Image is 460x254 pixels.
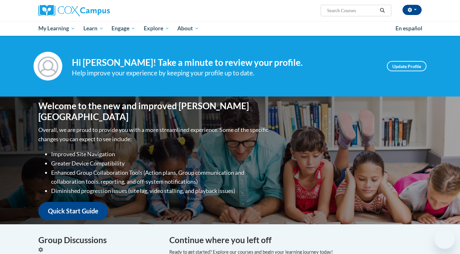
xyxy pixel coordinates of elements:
[51,159,270,168] li: Greater Device Compatibility
[83,25,103,32] span: Learn
[177,25,199,32] span: About
[38,202,108,220] a: Quick Start Guide
[38,5,160,16] a: Cox Campus
[434,228,455,249] iframe: Button to launch messaging window
[402,5,422,15] button: Account Settings
[51,168,270,187] li: Enhanced Group Collaboration Tools (Action plans, Group communication and collaboration tools, re...
[169,234,422,246] h4: Continue where you left off
[38,25,75,32] span: My Learning
[378,7,387,14] button: Search
[38,234,160,246] h4: Group Discussions
[72,57,377,68] h4: Hi [PERSON_NAME]! Take a minute to review your profile.
[38,125,270,144] p: Overall, we are proud to provide you with a more streamlined experience. Some of the specific cha...
[72,68,377,78] div: Help improve your experience by keeping your profile up to date.
[51,186,270,196] li: Diminished progression issues (site lag, video stalling, and playback issues)
[144,25,169,32] span: Explore
[38,5,110,16] img: Cox Campus
[79,21,108,36] a: Learn
[387,61,426,71] a: Update Profile
[107,21,140,36] a: Engage
[29,21,431,36] div: Main menu
[34,52,62,81] img: Profile Image
[111,25,135,32] span: Engage
[391,22,426,35] a: En español
[140,21,173,36] a: Explore
[326,7,378,14] input: Search Courses
[51,150,270,159] li: Improved Site Navigation
[395,25,422,32] span: En español
[34,21,79,36] a: My Learning
[38,101,270,122] h1: Welcome to the new and improved [PERSON_NAME][GEOGRAPHIC_DATA]
[173,21,203,36] a: About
